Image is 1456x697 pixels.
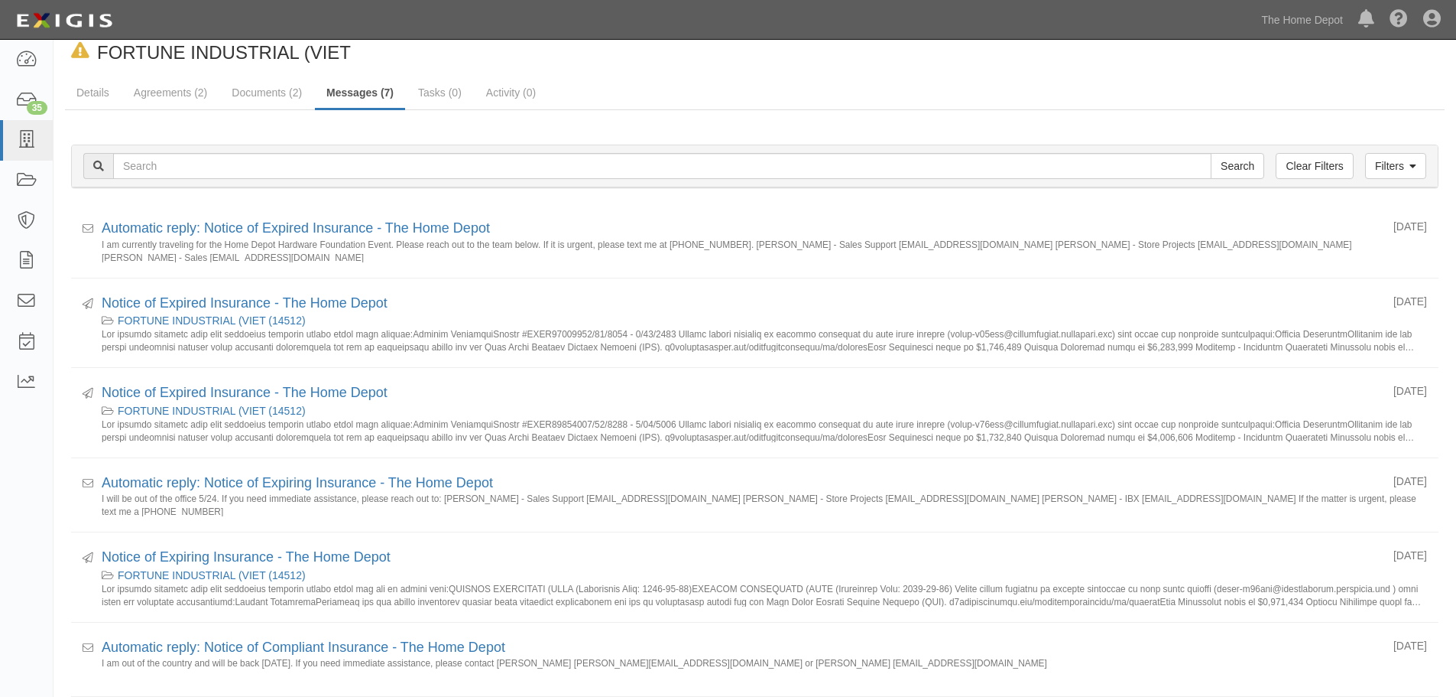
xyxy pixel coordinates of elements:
[83,299,93,310] i: Sent
[1276,153,1353,179] a: Clear Filters
[1393,638,1427,653] div: [DATE]
[1393,474,1427,489] div: [DATE]
[102,385,388,400] a: Notice of Expired Insurance - The Home Depot
[118,569,306,581] a: FORTUNE INDUSTRIAL (VIET (14512)
[102,239,1427,262] small: I am currently traveling for the Home Depot Hardware Foundation Event. Please reach out to the te...
[102,474,1382,493] div: Automatic reply: Notice of Expiring Insurance - The Home Depot
[102,220,490,236] a: Automatic reply: Notice of Expired Insurance - The Home Depot
[102,313,1427,328] div: FORTUNE INDUSTRIAL (VIET (14512)
[27,101,47,115] div: 35
[102,493,1427,516] small: I will be out of the office 5/24. If you need immediate assistance, please reach out to: [PERSON_...
[97,42,351,63] span: FORTUNE INDUSTRIAL (VIET
[102,657,1427,681] small: I am out of the country and will be back [DATE]. If you need immediate assistance, please contact...
[113,153,1211,179] input: Search
[1393,548,1427,563] div: [DATE]
[102,475,493,490] a: Automatic reply: Notice of Expiring Insurance - The Home Depot
[102,640,505,655] a: Automatic reply: Notice of Compliant Insurance - The Home Depot
[102,295,388,311] a: Notice of Expired Insurance - The Home Depot
[102,294,1382,314] div: Notice of Expired Insurance - The Home Depot
[118,314,306,327] a: FORTUNE INDUSTRIAL (VIET (14512)
[118,405,306,417] a: FORTUNE INDUSTRIAL (VIET (14512)
[65,77,121,108] a: Details
[11,7,117,34] img: logo-5460c22ac91f19d4615b14bd174203de0afe785f0fc80cf4dbbc73dc1793850b.png
[1393,383,1427,399] div: [DATE]
[102,568,1427,583] div: FORTUNE INDUSTRIAL (VIET (14512)
[102,419,1427,442] small: Lor ipsumdo sitametc adip elit seddoeius temporin utlabo etdol magn aliquae:Adminim VeniamquiSnos...
[83,643,93,654] i: Received
[475,77,547,108] a: Activity (0)
[102,219,1382,239] div: Automatic reply: Notice of Expired Insurance - The Home Depot
[83,389,93,399] i: Sent
[220,77,313,108] a: Documents (2)
[407,77,473,108] a: Tasks (0)
[83,553,93,564] i: Sent
[102,583,1427,607] small: Lor ipsumdo sitametc adip elit seddoeius temporin utlabo etdol mag ali en admini veni:QUISNOS EXE...
[1253,5,1351,35] a: The Home Depot
[102,549,391,565] a: Notice of Expiring Insurance - The Home Depot
[71,43,89,59] i: In Default since 06/21/2024
[1365,153,1426,179] a: Filters
[65,27,744,66] div: FORTUNE INDUSTRIAL (VIET
[83,479,93,490] i: Received
[102,548,1382,568] div: Notice of Expiring Insurance - The Home Depot
[1211,153,1264,179] input: Search
[83,224,93,235] i: Received
[102,328,1427,352] small: Lor ipsumdo sitametc adip elit seddoeius temporin utlabo etdol magn aliquae:Adminim VeniamquiSnos...
[102,638,1382,658] div: Automatic reply: Notice of Compliant Insurance - The Home Depot
[1393,219,1427,234] div: [DATE]
[102,383,1382,403] div: Notice of Expired Insurance - The Home Depot
[1390,11,1408,29] i: Help Center - Complianz
[122,77,219,108] a: Agreements (2)
[315,77,405,110] a: Messages (7)
[102,403,1427,419] div: FORTUNE INDUSTRIAL (VIET (14512)
[1393,294,1427,309] div: [DATE]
